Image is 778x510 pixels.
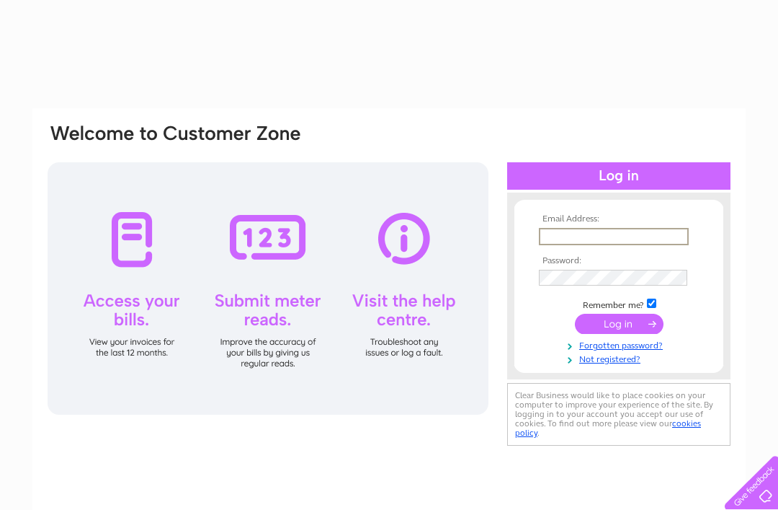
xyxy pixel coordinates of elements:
[535,214,702,224] th: Email Address:
[515,418,701,438] a: cookies policy
[539,338,702,351] a: Forgotten password?
[539,351,702,365] a: Not registered?
[535,256,702,266] th: Password:
[507,383,730,446] div: Clear Business would like to place cookies on your computer to improve your experience of the sit...
[575,314,663,334] input: Submit
[535,296,702,311] td: Remember me?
